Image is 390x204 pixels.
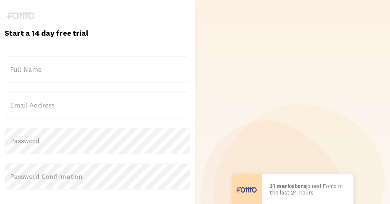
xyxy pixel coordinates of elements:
label: Password Confirmation [5,163,190,190]
label: Email Address [5,92,190,119]
b: 31 marketers [270,182,306,190]
label: Password [5,128,190,154]
label: Full Name [5,56,190,83]
h1: Start a 14 day free trial [5,28,190,38]
img: fomo-logo-gray-b99e0e8ada9f9040e2984d0d95b3b12da0074ffd48d1e5cb62ac37fc77b0b268.svg [7,12,34,19]
p: joined Fomo in the last 24 hours [270,183,346,196]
